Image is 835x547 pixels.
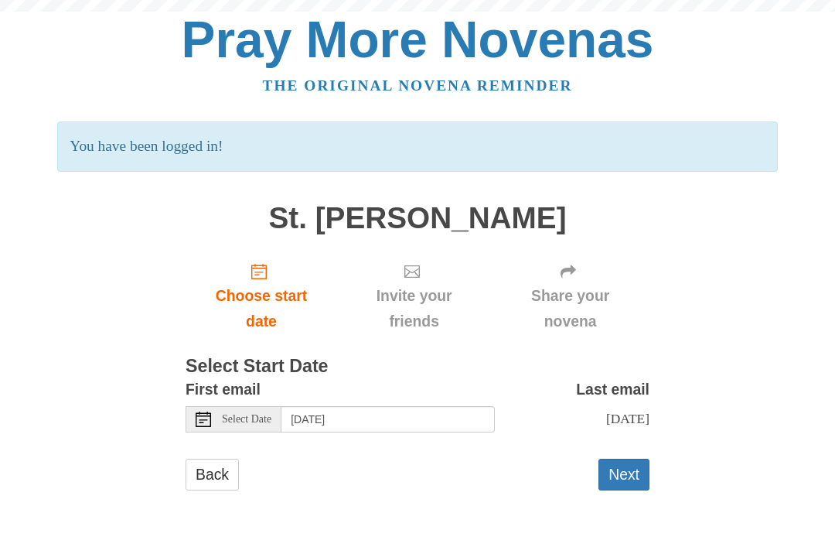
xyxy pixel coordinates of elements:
[337,250,491,342] div: Click "Next" to confirm your start date first.
[186,459,239,491] a: Back
[186,357,649,377] h3: Select Start Date
[57,121,777,172] p: You have been logged in!
[182,11,654,68] a: Pray More Novenas
[506,283,634,334] span: Share your novena
[606,411,649,426] span: [DATE]
[201,283,322,334] span: Choose start date
[186,250,337,342] a: Choose start date
[598,459,649,491] button: Next
[186,377,261,402] label: First email
[263,77,573,94] a: The original novena reminder
[222,414,271,425] span: Select Date
[576,377,649,402] label: Last email
[491,250,649,342] div: Click "Next" to confirm your start date first.
[186,202,649,235] h1: St. [PERSON_NAME]
[353,283,475,334] span: Invite your friends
